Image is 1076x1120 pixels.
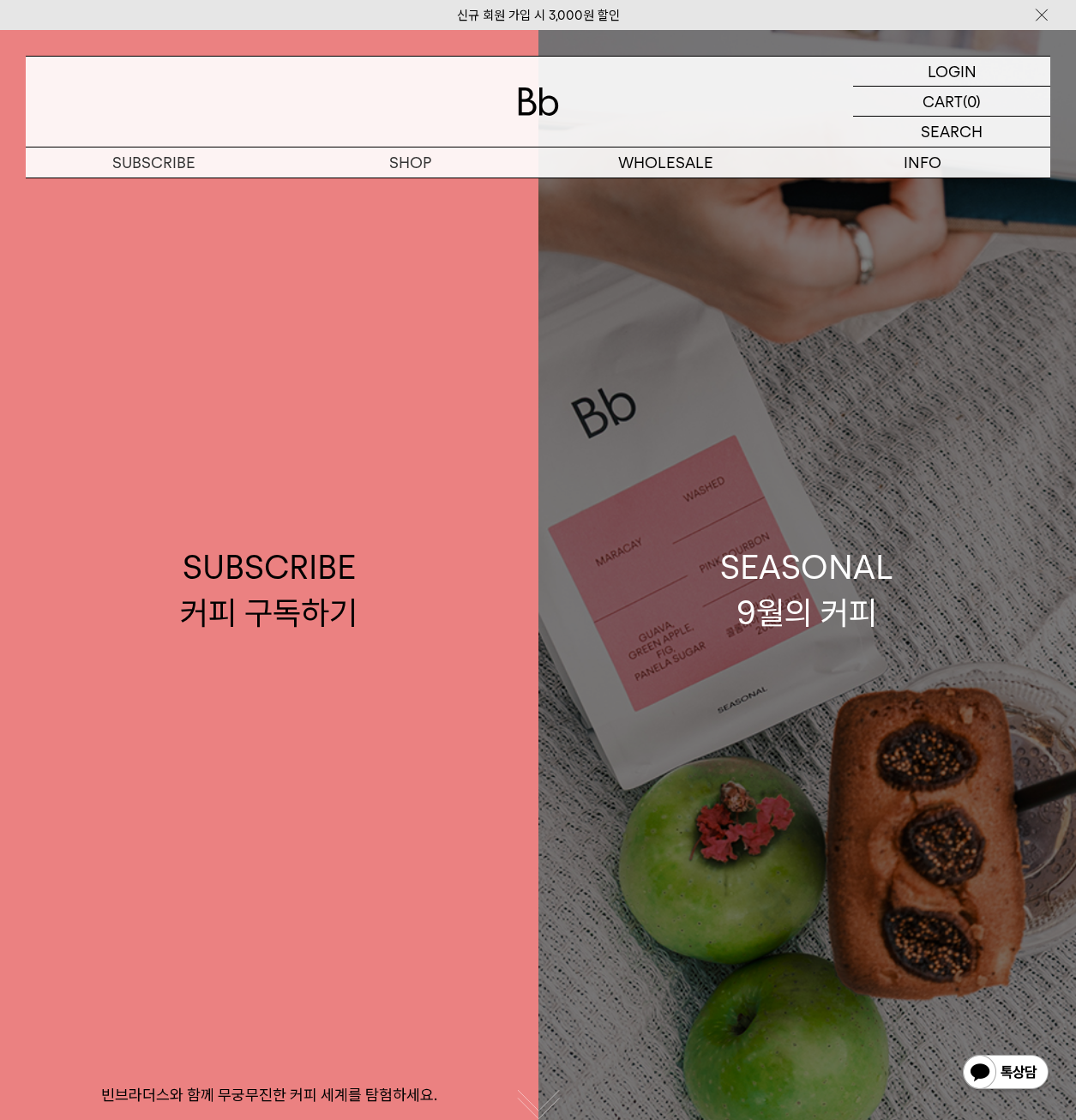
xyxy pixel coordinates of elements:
div: SUBSCRIBE 커피 구독하기 [180,545,358,635]
p: (0) [963,87,981,116]
p: INFO [794,148,1050,178]
p: LOGIN [928,57,977,86]
a: LOGIN [853,57,1050,87]
img: 로고 [518,87,559,116]
a: SUBSCRIBE [26,148,282,178]
p: WHOLESALE [538,148,795,178]
p: SEARCH [921,117,983,147]
a: 신규 회원 가입 시 3,000원 할인 [457,8,620,23]
a: SHOP [282,148,538,178]
a: CART (0) [853,87,1050,117]
div: SEASONAL 9월의 커피 [720,545,893,635]
p: CART [923,87,963,116]
img: 카카오톡 채널 1:1 채팅 버튼 [961,1053,1050,1094]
